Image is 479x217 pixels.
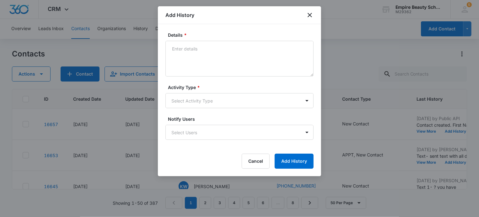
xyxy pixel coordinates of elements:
[168,116,316,122] label: Notify Users
[306,11,314,19] button: close
[275,154,314,169] button: Add History
[168,32,316,38] label: Details
[242,154,270,169] button: Cancel
[168,84,316,91] label: Activity Type
[165,11,194,19] h1: Add History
